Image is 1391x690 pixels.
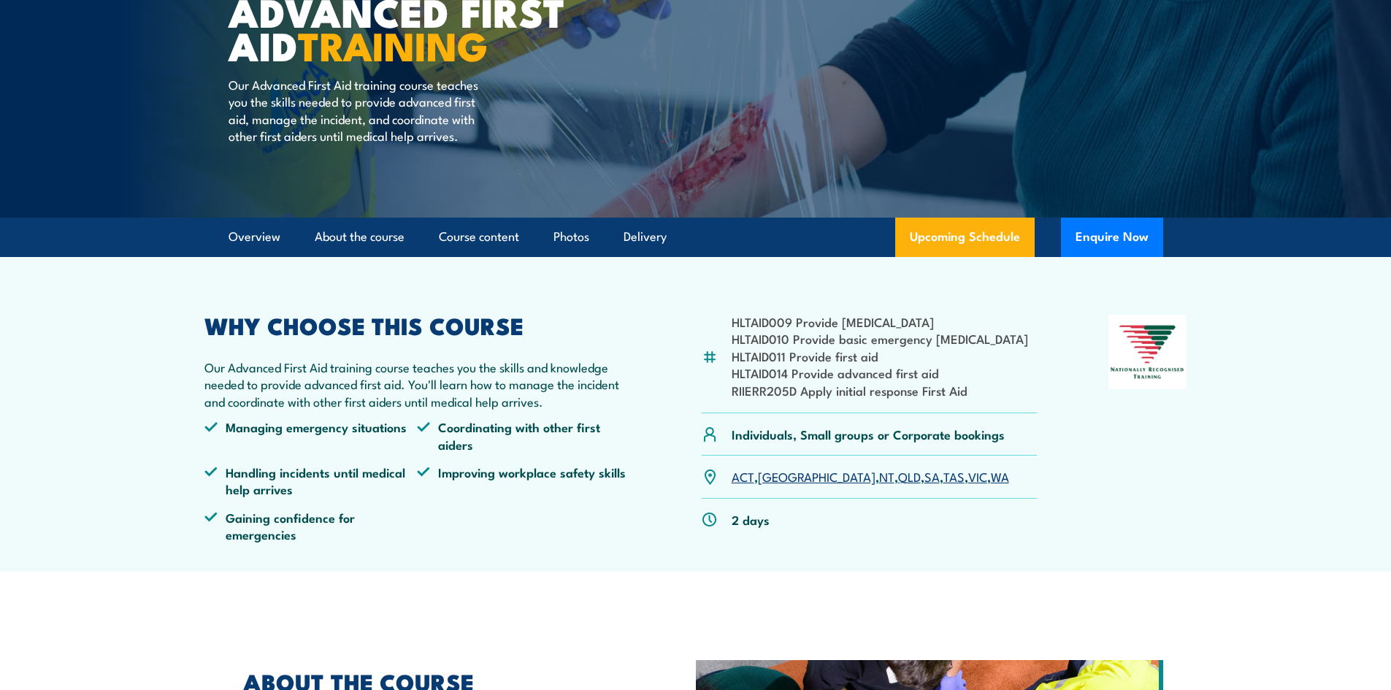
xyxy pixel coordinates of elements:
p: , , , , , , , [732,468,1009,485]
li: Managing emergency situations [204,418,418,453]
a: Course content [439,218,519,256]
li: Improving workplace safety skills [417,464,630,498]
li: RIIERR205D Apply initial response First Aid [732,382,1028,399]
a: WA [991,467,1009,485]
a: SA [924,467,940,485]
p: Our Advanced First Aid training course teaches you the skills needed to provide advanced first ai... [229,76,495,145]
button: Enquire Now [1061,218,1163,257]
p: Our Advanced First Aid training course teaches you the skills and knowledge needed to provide adv... [204,359,631,410]
li: Handling incidents until medical help arrives [204,464,418,498]
li: HLTAID014 Provide advanced first aid [732,364,1028,381]
a: [GEOGRAPHIC_DATA] [758,467,875,485]
a: VIC [968,467,987,485]
strong: TRAINING [298,14,488,74]
li: HLTAID010 Provide basic emergency [MEDICAL_DATA] [732,330,1028,347]
a: Upcoming Schedule [895,218,1035,257]
a: Overview [229,218,280,256]
li: Coordinating with other first aiders [417,418,630,453]
p: Individuals, Small groups or Corporate bookings [732,426,1005,442]
a: TAS [943,467,965,485]
a: NT [879,467,894,485]
img: Nationally Recognised Training logo. [1108,315,1187,389]
a: Photos [553,218,589,256]
h2: WHY CHOOSE THIS COURSE [204,315,631,335]
p: 2 days [732,511,770,528]
li: Gaining confidence for emergencies [204,509,418,543]
a: QLD [898,467,921,485]
a: Delivery [624,218,667,256]
li: HLTAID009 Provide [MEDICAL_DATA] [732,313,1028,330]
a: About the course [315,218,405,256]
a: ACT [732,467,754,485]
li: HLTAID011 Provide first aid [732,348,1028,364]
